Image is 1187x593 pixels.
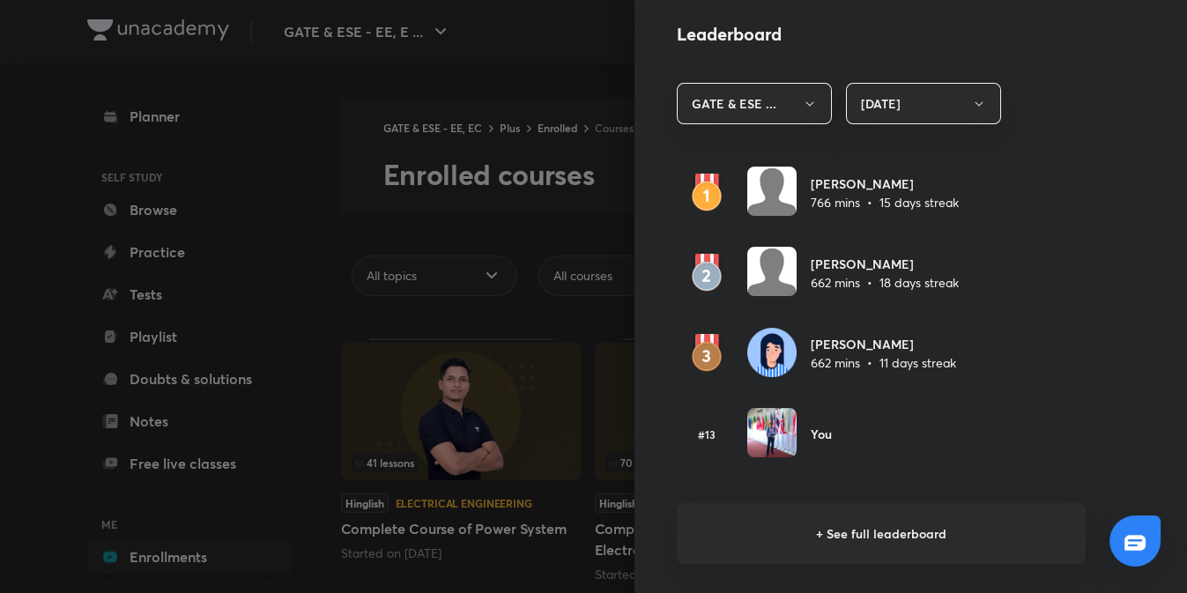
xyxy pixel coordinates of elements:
h6: [PERSON_NAME] [811,255,959,273]
img: rank3.svg [677,334,737,373]
img: Avatar [747,167,797,216]
p: 662 mins • 11 days streak [811,353,956,372]
img: Avatar [747,328,797,377]
img: Avatar [747,247,797,296]
h6: #13 [677,426,737,442]
p: 662 mins • 18 days streak [811,273,959,292]
button: GATE & ESE ... [677,83,832,124]
img: rank2.svg [677,254,737,293]
h4: Leaderboard [677,21,1086,48]
img: Avatar [747,408,797,457]
h6: You [811,425,832,443]
p: 766 mins • 15 days streak [811,193,959,211]
h6: + See full leaderboard [677,503,1086,564]
img: rank1.svg [677,174,737,212]
h6: [PERSON_NAME] [811,174,959,193]
h6: [PERSON_NAME] [811,335,956,353]
button: [DATE] [846,83,1001,124]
